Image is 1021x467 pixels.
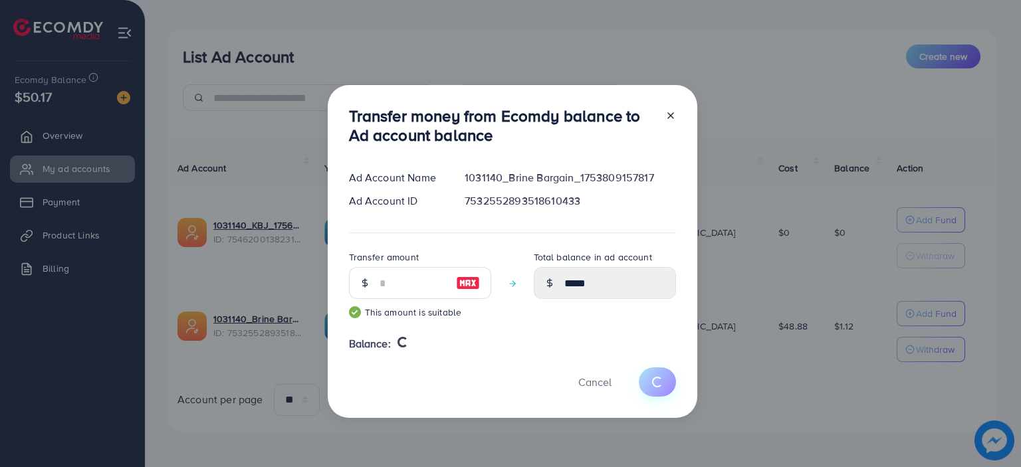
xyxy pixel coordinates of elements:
div: Ad Account Name [338,170,455,185]
label: Transfer amount [349,250,419,264]
small: This amount is suitable [349,306,491,319]
img: image [456,275,480,291]
label: Total balance in ad account [534,250,652,264]
div: 7532552893518610433 [454,193,686,209]
span: Balance: [349,336,391,351]
button: Cancel [562,367,628,396]
span: Cancel [578,375,612,389]
div: Ad Account ID [338,193,455,209]
h3: Transfer money from Ecomdy balance to Ad account balance [349,106,655,145]
div: 1031140_Brine Bargain_1753809157817 [454,170,686,185]
img: guide [349,306,361,318]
